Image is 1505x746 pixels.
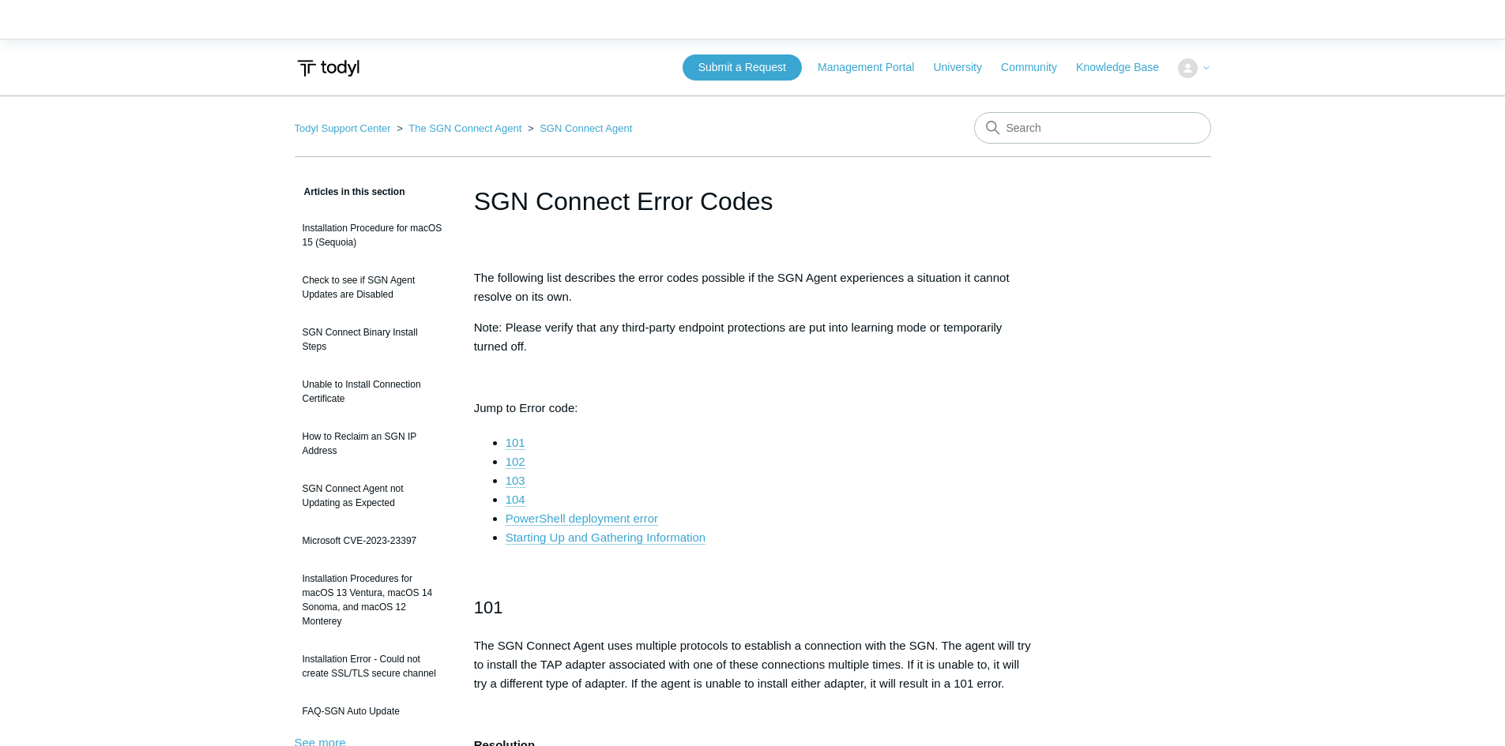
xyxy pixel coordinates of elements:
p: Note: Please verify that any third-party endpoint protections are put into learning mode or tempo... [474,318,1032,356]
li: Todyl Support Center [295,122,394,134]
a: Knowledge Base [1076,59,1175,76]
a: Installation Error - Could not create SSL/TLS secure channel [295,644,450,688]
a: FAQ-SGN Auto Update [295,696,450,726]
a: Starting Up and Gathering Information [506,530,705,545]
a: PowerShell deployment error [506,512,658,526]
a: Microsoft CVE-2023-23397 [295,526,450,556]
a: 102 [506,455,525,469]
h2: 101 [474,594,1032,621]
a: SGN Connect Agent not Updating as Expected [295,474,450,518]
a: Community [1001,59,1073,76]
a: 101 [506,436,525,450]
li: SGN Connect Agent [525,122,632,134]
a: Unable to Install Connection Certificate [295,369,450,414]
a: SGN Connect Binary Install Steps [295,317,450,362]
a: Check to see if SGN Agent Updates are Disabled [295,265,450,309]
a: Todyl Support Center [295,122,391,134]
a: Management Portal [818,59,930,76]
input: Search [974,112,1211,144]
a: SGN Connect Agent [540,122,632,134]
a: 103 [506,474,525,488]
p: Jump to Error code: [474,399,1032,418]
li: The SGN Connect Agent [393,122,525,134]
a: The SGN Connect Agent [408,122,521,134]
a: Installation Procedure for macOS 15 (Sequoia) [295,213,450,257]
a: How to Reclaim an SGN IP Address [295,422,450,466]
p: The SGN Connect Agent uses multiple protocols to establish a connection with the SGN. The agent w... [474,636,1032,693]
a: Submit a Request [683,54,802,81]
a: Installation Procedures for macOS 13 Ventura, macOS 14 Sonoma, and macOS 12 Monterey [295,564,450,636]
a: 104 [506,493,525,507]
span: Articles in this section [295,186,405,197]
p: The following list describes the error codes possible if the SGN Agent experiences a situation it... [474,268,1032,306]
a: University [933,59,997,76]
img: Todyl Support Center Help Center home page [295,54,362,83]
h1: SGN Connect Error Codes [474,182,1032,220]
